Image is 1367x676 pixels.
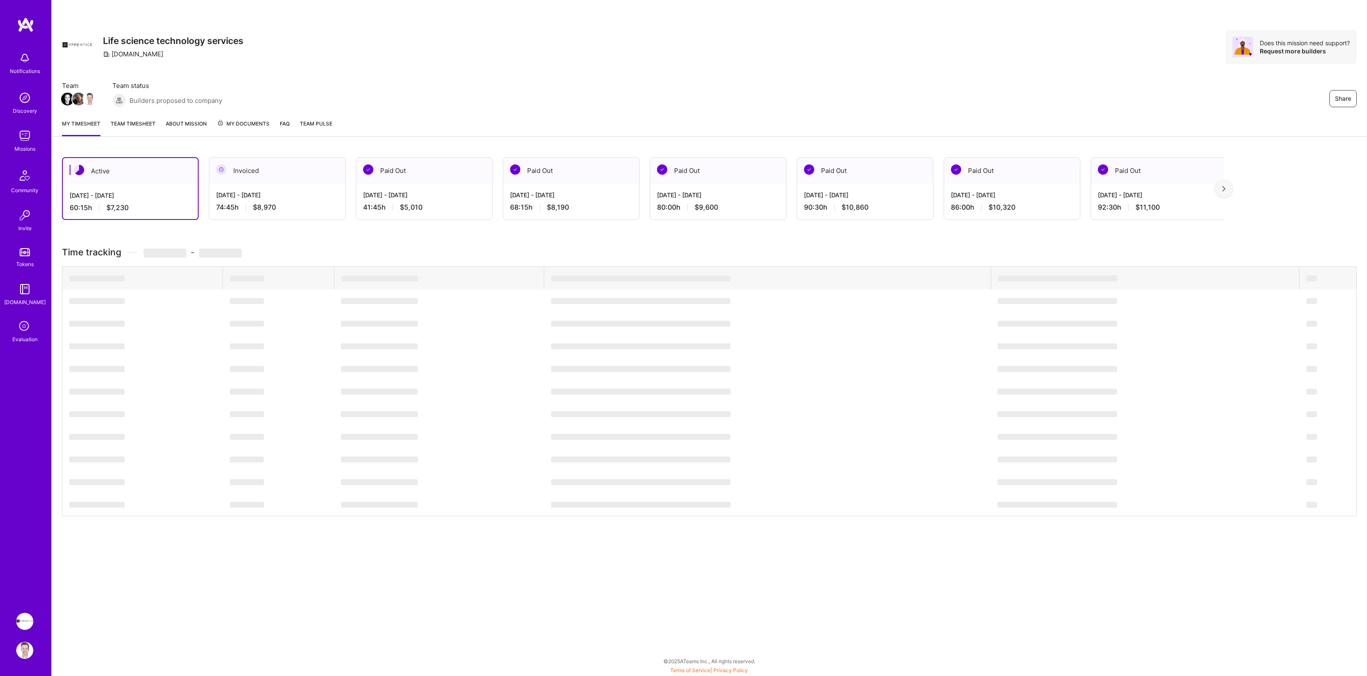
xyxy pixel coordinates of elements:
a: My Documents [217,119,270,136]
span: ‌ [997,343,1117,349]
div: Paid Out [944,158,1080,184]
span: $8,970 [253,203,276,212]
span: ‌ [69,457,125,462]
span: ‌ [1306,389,1317,395]
span: ‌ [1306,275,1317,281]
span: Share [1335,94,1351,103]
span: ‌ [69,502,125,508]
span: Team Pulse [300,120,332,127]
span: ‌ [1306,343,1317,349]
span: $11,100 [1135,203,1160,212]
span: ‌ [551,298,730,304]
span: ‌ [551,343,730,349]
div: © 2025 ATeams Inc., All rights reserved. [51,650,1367,672]
img: discovery [16,89,33,106]
span: ‌ [69,389,125,395]
a: Team Pulse [300,119,332,136]
span: ‌ [997,298,1117,304]
span: ‌ [230,275,264,281]
div: Active [63,158,198,184]
span: $10,320 [989,203,1015,212]
img: teamwork [16,127,33,144]
div: Invite [18,224,32,233]
div: 80:00 h [657,203,779,212]
span: ‌ [341,389,418,395]
img: tokens [20,248,30,256]
div: 86:00 h [951,203,1073,212]
span: ‌ [230,389,264,395]
span: ‌ [341,275,418,281]
span: ‌ [230,321,264,327]
img: Invite [16,207,33,224]
span: ‌ [69,366,125,372]
i: icon SelectionTeam [17,319,33,335]
span: ‌ [1306,502,1317,508]
span: $7,230 [106,203,129,212]
span: ‌ [230,411,264,417]
div: Does this mission need support? [1260,39,1350,47]
span: ‌ [551,275,730,281]
div: 92:30 h [1098,203,1220,212]
span: Builders proposed to company [129,96,222,105]
img: logo [17,17,34,32]
span: ‌ [997,389,1117,395]
a: Team Member Avatar [62,92,73,106]
span: ‌ [997,502,1117,508]
span: $5,010 [400,203,422,212]
div: 68:15 h [510,203,632,212]
span: ‌ [998,275,1118,281]
button: Share [1329,90,1357,107]
span: ‌ [341,502,418,508]
div: Evaluation [12,335,38,344]
span: ‌ [230,366,264,372]
div: [DOMAIN_NAME] [4,298,46,307]
span: ‌ [1306,321,1317,327]
span: ‌ [1306,411,1317,417]
img: Community [15,165,35,186]
span: Team status [112,81,222,90]
img: guide book [16,281,33,298]
span: ‌ [341,321,418,327]
span: ‌ [341,298,418,304]
div: Paid Out [650,158,786,184]
span: Team [62,81,95,90]
span: ‌ [551,389,730,395]
div: Paid Out [1091,158,1227,184]
div: [DATE] - [DATE] [363,190,485,199]
span: $10,860 [842,203,868,212]
div: Request more builders [1260,47,1350,55]
div: 90:30 h [804,203,926,212]
img: Active [74,165,84,175]
img: Avatar [1232,37,1253,57]
img: Team Member Avatar [83,93,96,105]
div: [DATE] - [DATE] [657,190,779,199]
div: Notifications [10,67,40,76]
img: Company Logo [62,30,93,61]
span: $9,600 [695,203,718,212]
span: ‌ [997,479,1117,485]
span: $8,190 [547,203,569,212]
div: [DATE] - [DATE] [70,191,191,200]
a: Team Member Avatar [73,92,84,106]
span: ‌ [144,249,186,258]
span: ‌ [551,434,730,440]
h3: Life science technology services [103,35,243,46]
img: Paid Out [363,164,373,175]
span: ‌ [69,411,125,417]
span: ‌ [997,366,1117,372]
img: Team Member Avatar [61,93,74,105]
span: ‌ [997,434,1117,440]
div: 60:15 h [70,203,191,212]
span: | [670,667,748,673]
span: ‌ [69,275,125,281]
span: ‌ [551,479,730,485]
a: My timesheet [62,119,100,136]
span: ‌ [997,457,1117,462]
div: 74:45 h [216,203,338,212]
img: Paid Out [1098,164,1108,175]
span: ‌ [551,502,730,508]
h3: Time tracking [62,247,1357,258]
div: Paid Out [356,158,492,184]
img: right [1222,186,1226,192]
span: - [144,247,242,258]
